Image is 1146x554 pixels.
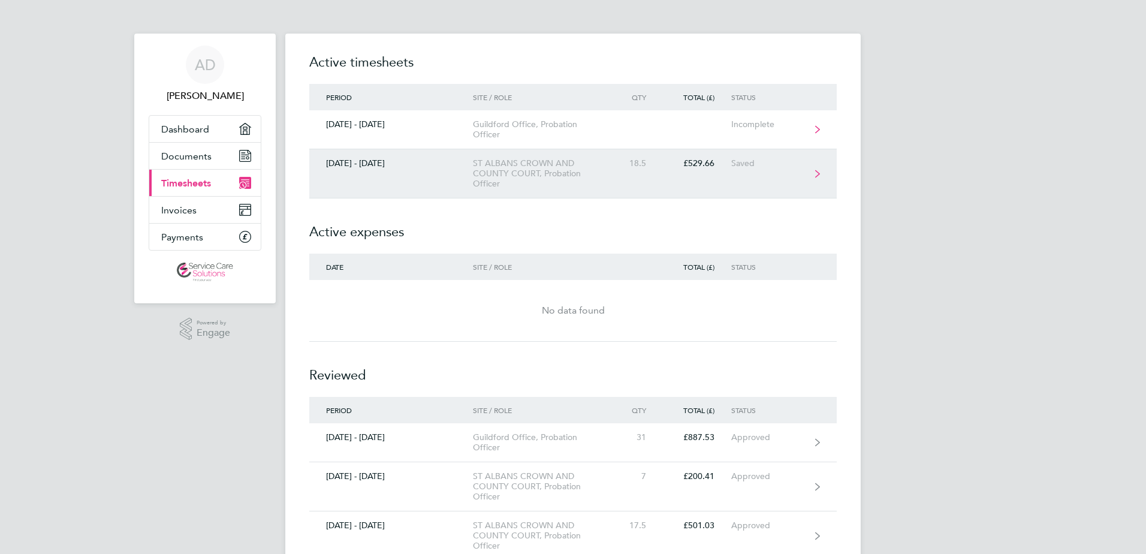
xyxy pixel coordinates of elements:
div: ST ALBANS CROWN AND COUNTY COURT, Probation Officer [473,471,610,502]
div: 18.5 [610,158,663,168]
div: ST ALBANS CROWN AND COUNTY COURT, Probation Officer [473,158,610,189]
div: [DATE] - [DATE] [309,471,473,481]
a: [DATE] - [DATE]Guildford Office, Probation OfficerIncomplete [309,110,837,149]
div: Approved [731,432,805,442]
div: Saved [731,158,805,168]
div: £501.03 [663,520,731,531]
span: Payments [161,231,203,243]
div: Incomplete [731,119,805,130]
div: £887.53 [663,432,731,442]
div: Approved [731,471,805,481]
h2: Active expenses [309,198,837,254]
div: [DATE] - [DATE] [309,119,473,130]
a: [DATE] - [DATE]ST ALBANS CROWN AND COUNTY COURT, Probation Officer7£200.41Approved [309,462,837,511]
span: Timesheets [161,177,211,189]
span: Dashboard [161,124,209,135]
img: servicecare-logo-retina.png [177,263,233,282]
div: ST ALBANS CROWN AND COUNTY COURT, Probation Officer [473,520,610,551]
h2: Active timesheets [309,53,837,84]
nav: Main navigation [134,34,276,303]
div: Total (£) [663,93,731,101]
span: AD [195,57,216,73]
h2: Reviewed [309,342,837,397]
a: Go to home page [149,263,261,282]
div: Site / Role [473,406,610,414]
span: Documents [161,150,212,162]
span: Engage [197,328,230,338]
span: Powered by [197,318,230,328]
div: £200.41 [663,471,731,481]
a: Documents [149,143,261,169]
div: Status [731,93,805,101]
div: Guildford Office, Probation Officer [473,432,610,453]
div: 17.5 [610,520,663,531]
span: Period [326,92,352,102]
div: Qty [610,406,663,414]
div: Total (£) [663,406,731,414]
div: Approved [731,520,805,531]
a: Dashboard [149,116,261,142]
div: [DATE] - [DATE] [309,520,473,531]
div: Site / Role [473,263,610,271]
a: Powered byEngage [180,318,231,341]
div: No data found [309,303,837,318]
a: AD[PERSON_NAME] [149,46,261,103]
span: Invoices [161,204,197,216]
a: Invoices [149,197,261,223]
a: Timesheets [149,170,261,196]
div: Status [731,406,805,414]
div: £529.66 [663,158,731,168]
div: Site / Role [473,93,610,101]
div: Qty [610,93,663,101]
div: Date [309,263,473,271]
div: [DATE] - [DATE] [309,432,473,442]
div: Total (£) [663,263,731,271]
span: Alicia Diyyo [149,89,261,103]
span: Period [326,405,352,415]
div: 31 [610,432,663,442]
div: Guildford Office, Probation Officer [473,119,610,140]
div: Status [731,263,805,271]
a: Payments [149,224,261,250]
div: [DATE] - [DATE] [309,158,473,168]
a: [DATE] - [DATE]ST ALBANS CROWN AND COUNTY COURT, Probation Officer18.5£529.66Saved [309,149,837,198]
div: 7 [610,471,663,481]
a: [DATE] - [DATE]Guildford Office, Probation Officer31£887.53Approved [309,423,837,462]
